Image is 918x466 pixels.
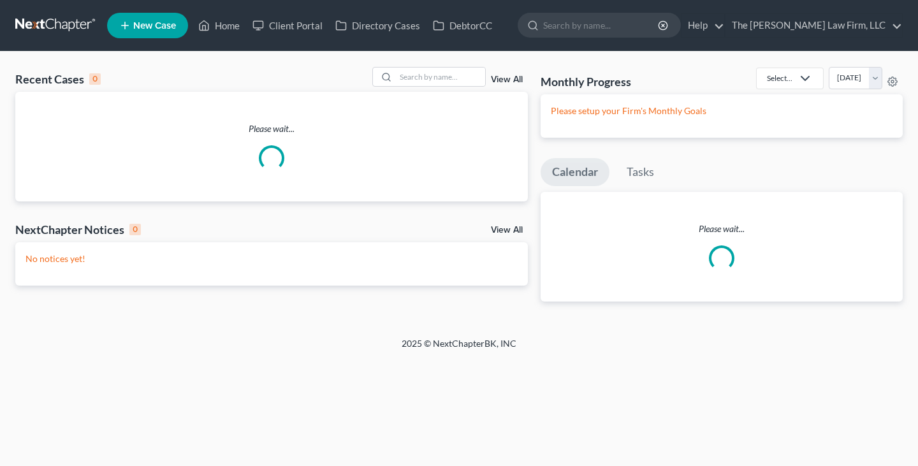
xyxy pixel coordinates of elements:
div: 2025 © NextChapterBK, INC [96,337,822,360]
a: View All [491,75,523,84]
input: Search by name... [543,13,660,37]
a: Help [681,14,724,37]
p: Please wait... [541,222,903,235]
a: Home [192,14,246,37]
div: Select... [767,73,792,84]
a: Tasks [615,158,666,186]
a: View All [491,226,523,235]
p: No notices yet! [25,252,518,265]
a: Client Portal [246,14,329,37]
a: DebtorCC [426,14,499,37]
div: NextChapter Notices [15,222,141,237]
span: New Case [133,21,176,31]
div: 0 [89,73,101,85]
div: 0 [129,224,141,235]
input: Search by name... [396,68,485,86]
a: Calendar [541,158,609,186]
h3: Monthly Progress [541,74,631,89]
p: Please setup your Firm's Monthly Goals [551,105,892,117]
p: Please wait... [15,122,528,135]
div: Recent Cases [15,71,101,87]
a: Directory Cases [329,14,426,37]
a: The [PERSON_NAME] Law Firm, LLC [725,14,902,37]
